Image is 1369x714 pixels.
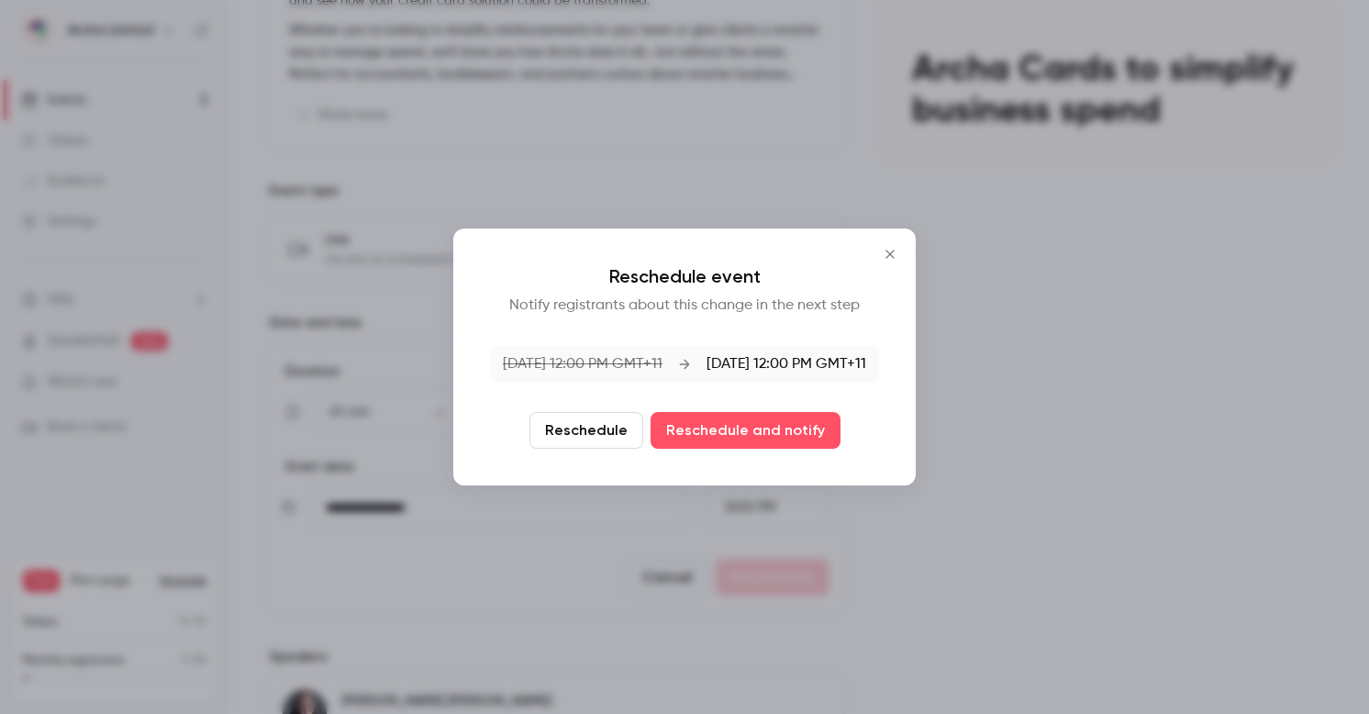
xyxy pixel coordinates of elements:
[707,353,866,375] p: [DATE] 12:00 PM GMT+11
[503,353,662,375] p: [DATE] 12:00 PM GMT+11
[529,412,643,449] button: Reschedule
[490,265,879,287] p: Reschedule event
[490,295,879,317] p: Notify registrants about this change in the next step
[651,412,840,449] button: Reschedule and notify
[872,236,908,273] button: Close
